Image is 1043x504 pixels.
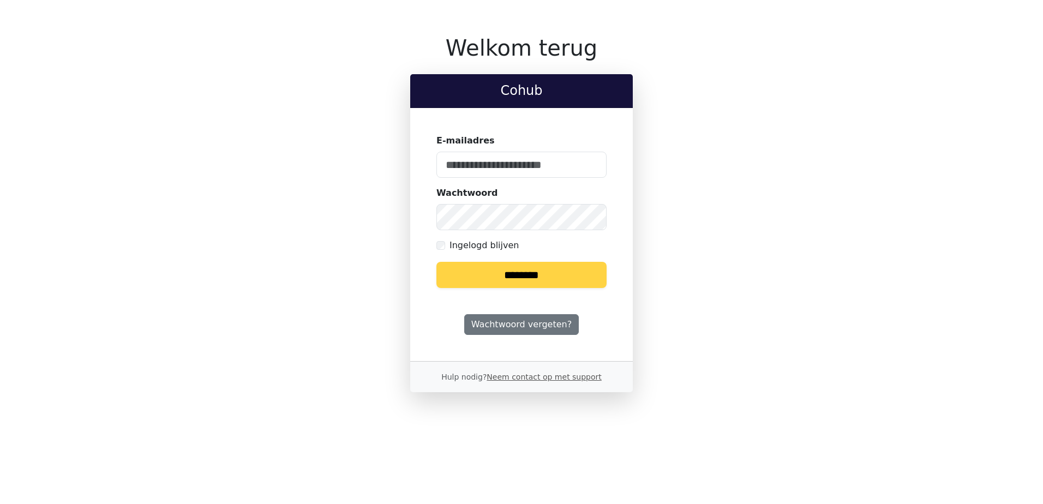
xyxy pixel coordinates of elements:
a: Wachtwoord vergeten? [464,314,579,335]
h2: Cohub [419,83,624,99]
label: E-mailadres [436,134,495,147]
label: Wachtwoord [436,187,498,200]
h1: Welkom terug [410,35,633,61]
label: Ingelogd blijven [449,239,519,252]
a: Neem contact op met support [487,373,601,381]
small: Hulp nodig? [441,373,602,381]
